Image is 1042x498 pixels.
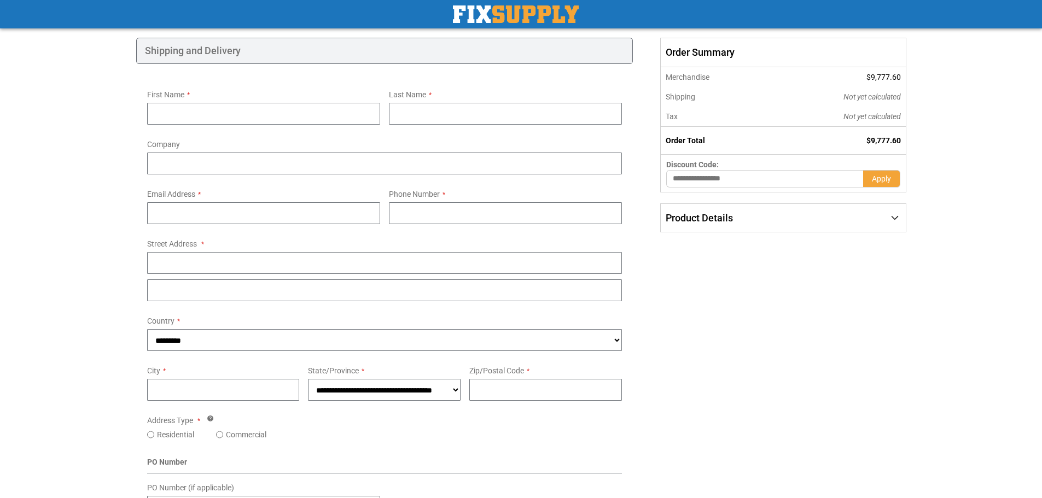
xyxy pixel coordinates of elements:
img: Fix Industrial Supply [453,5,579,23]
span: Product Details [666,212,733,224]
span: PO Number (if applicable) [147,483,234,492]
span: Address Type [147,416,193,425]
span: Phone Number [389,190,440,198]
span: Country [147,317,174,325]
span: Last Name [389,90,426,99]
span: State/Province [308,366,359,375]
span: Email Address [147,190,195,198]
span: Shipping [666,92,695,101]
label: Commercial [226,429,266,440]
th: Merchandise [661,67,770,87]
span: $9,777.60 [866,136,901,145]
div: Shipping and Delivery [136,38,633,64]
div: PO Number [147,456,622,473]
span: Company [147,140,180,149]
span: Street Address [147,239,197,248]
label: Residential [157,429,194,440]
span: Apply [872,174,891,183]
span: First Name [147,90,184,99]
span: $9,777.60 [866,73,901,81]
a: store logo [453,5,579,23]
span: Order Summary [660,38,906,67]
span: City [147,366,160,375]
span: Not yet calculated [843,92,901,101]
span: Zip/Postal Code [469,366,524,375]
th: Tax [661,107,770,127]
span: Discount Code: [666,160,719,169]
span: Not yet calculated [843,112,901,121]
strong: Order Total [666,136,705,145]
button: Apply [863,170,900,188]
